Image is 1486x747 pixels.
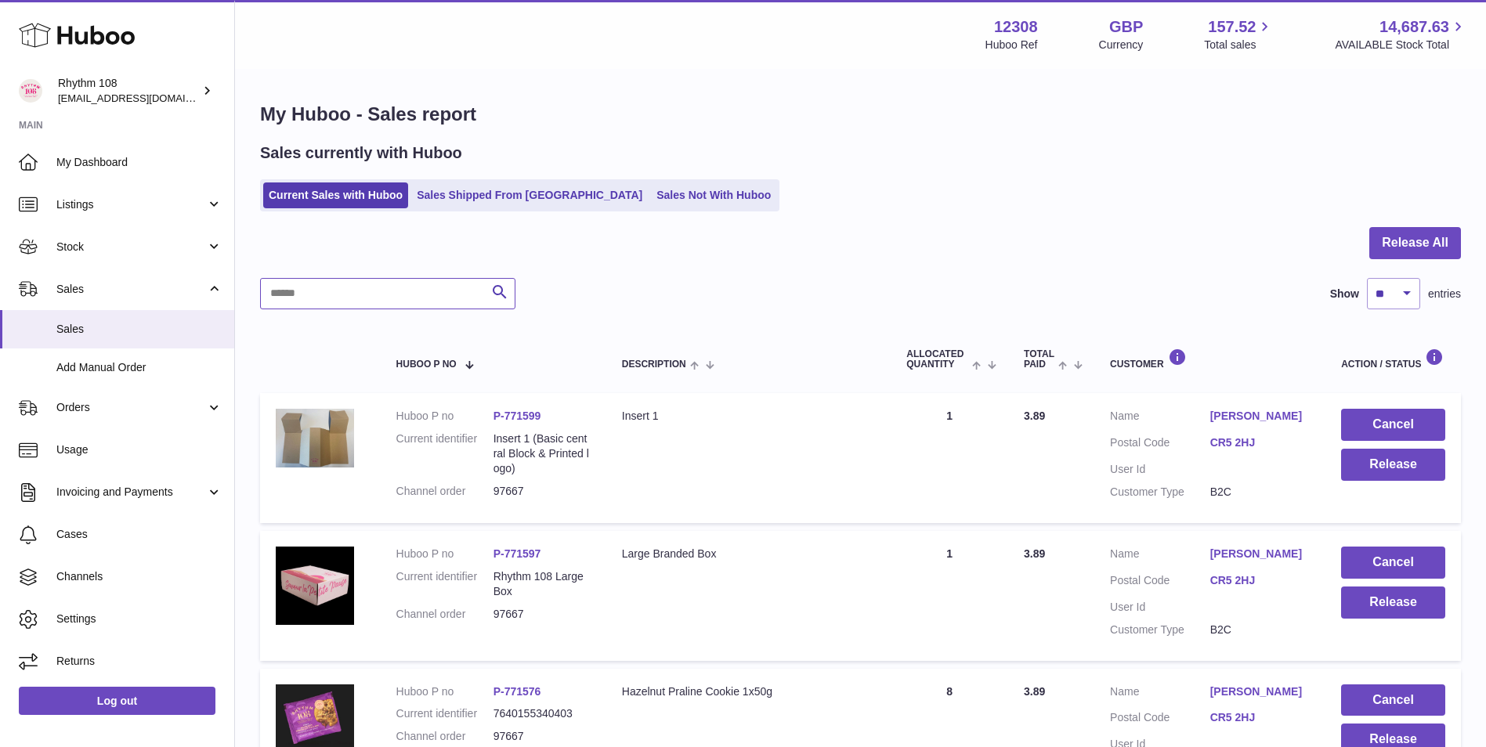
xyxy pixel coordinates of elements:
span: entries [1428,287,1461,301]
span: Cases [56,527,222,542]
dt: User Id [1110,600,1210,615]
dd: Rhythm 108 Large Box [494,569,591,599]
a: CR5 2HJ [1210,710,1311,725]
label: Show [1330,287,1359,301]
a: [PERSON_NAME] [1210,547,1311,561]
td: 1 [891,393,1008,523]
a: Sales Shipped From [GEOGRAPHIC_DATA] [411,182,648,208]
dt: Customer Type [1110,485,1210,500]
dt: Postal Code [1110,435,1210,454]
a: Sales Not With Huboo [651,182,776,208]
span: Orders [56,400,206,415]
dt: Current identifier [396,706,494,721]
span: Listings [56,197,206,212]
dt: Current identifier [396,431,494,476]
dt: Channel order [396,484,494,499]
div: Hazelnut Praline Cookie 1x50g [622,684,875,699]
strong: GBP [1109,16,1143,38]
span: Sales [56,282,206,297]
button: Cancel [1341,409,1445,441]
dt: Postal Code [1110,573,1210,592]
dt: Name [1110,547,1210,565]
dt: Name [1110,409,1210,428]
dd: 97667 [494,484,591,499]
dt: Huboo P no [396,547,494,561]
img: 123081684744870.jpg [276,547,354,625]
a: CR5 2HJ [1210,573,1311,588]
dd: 97667 [494,607,591,622]
dd: B2C [1210,622,1311,637]
span: [EMAIL_ADDRESS][DOMAIN_NAME] [58,92,230,104]
dd: B2C [1210,485,1311,500]
button: Cancel [1341,547,1445,579]
span: Total sales [1204,38,1274,52]
div: Action / Status [1341,348,1445,370]
button: Release [1341,586,1445,619]
div: Rhythm 108 [58,76,199,106]
strong: 12308 [994,16,1038,38]
dt: Postal Code [1110,710,1210,729]
a: Log out [19,687,215,715]
dd: 97667 [494,729,591,744]
span: Description [622,359,686,370]
div: Currency [1099,38,1144,52]
span: My Dashboard [56,155,222,170]
div: Customer [1110,348,1310,370]
span: 157.52 [1208,16,1256,38]
div: Huboo Ref [985,38,1038,52]
dt: Name [1110,684,1210,703]
span: Stock [56,240,206,254]
a: 157.52 Total sales [1204,16,1274,52]
h1: My Huboo - Sales report [260,102,1461,127]
span: 3.89 [1024,547,1045,560]
span: Returns [56,654,222,669]
dd: Insert 1 (Basic central Block & Printed logo) [494,431,591,476]
a: CR5 2HJ [1210,435,1311,450]
span: AVAILABLE Stock Total [1335,38,1467,52]
a: P-771597 [494,547,541,560]
a: [PERSON_NAME] [1210,409,1311,424]
dt: Current identifier [396,569,494,599]
span: Add Manual Order [56,360,222,375]
span: Invoicing and Payments [56,485,206,500]
a: [PERSON_NAME] [1210,684,1311,699]
h2: Sales currently with Huboo [260,143,462,164]
td: 1 [891,531,1008,661]
a: Current Sales with Huboo [263,182,408,208]
dt: Channel order [396,607,494,622]
a: P-771599 [494,410,541,422]
dt: Huboo P no [396,409,494,424]
span: 3.89 [1024,685,1045,698]
dt: User Id [1110,462,1210,477]
span: 14,687.63 [1379,16,1449,38]
span: Total paid [1024,349,1054,370]
a: 14,687.63 AVAILABLE Stock Total [1335,16,1467,52]
button: Release All [1369,227,1461,259]
dt: Channel order [396,729,494,744]
dd: 7640155340403 [494,706,591,721]
span: Settings [56,612,222,626]
button: Cancel [1341,684,1445,716]
span: Sales [56,322,222,337]
span: 3.89 [1024,410,1045,422]
span: Channels [56,569,222,584]
dt: Huboo P no [396,684,494,699]
button: Release [1341,449,1445,481]
span: ALLOCATED Quantity [906,349,967,370]
div: Large Branded Box [622,547,875,561]
img: internalAdmin-12308@internal.huboo.com [19,79,42,103]
a: P-771576 [494,685,541,698]
img: 123081684745102.JPG [276,409,354,467]
span: Usage [56,442,222,457]
div: Insert 1 [622,409,875,424]
dt: Customer Type [1110,622,1210,637]
span: Huboo P no [396,359,457,370]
